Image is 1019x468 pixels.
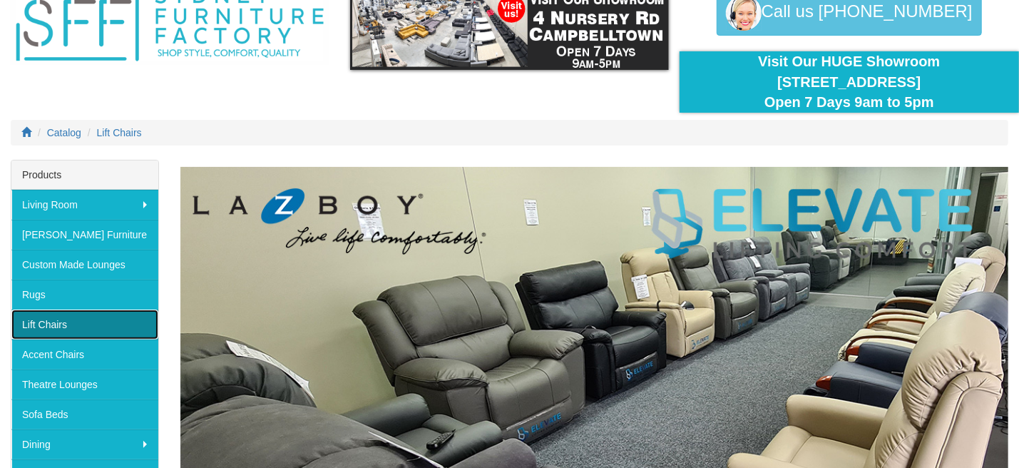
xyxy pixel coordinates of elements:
a: Dining [11,429,158,459]
a: Lift Chairs [11,310,158,340]
a: Lift Chairs [97,127,142,138]
a: [PERSON_NAME] Furniture [11,220,158,250]
a: Rugs [11,280,158,310]
a: Custom Made Lounges [11,250,158,280]
div: Visit Our HUGE Showroom [STREET_ADDRESS] Open 7 Days 9am to 5pm [690,51,1008,113]
a: Theatre Lounges [11,370,158,400]
a: Sofa Beds [11,400,158,429]
a: Accent Chairs [11,340,158,370]
a: Catalog [47,127,81,138]
a: Living Room [11,190,158,220]
div: Products [11,161,158,190]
